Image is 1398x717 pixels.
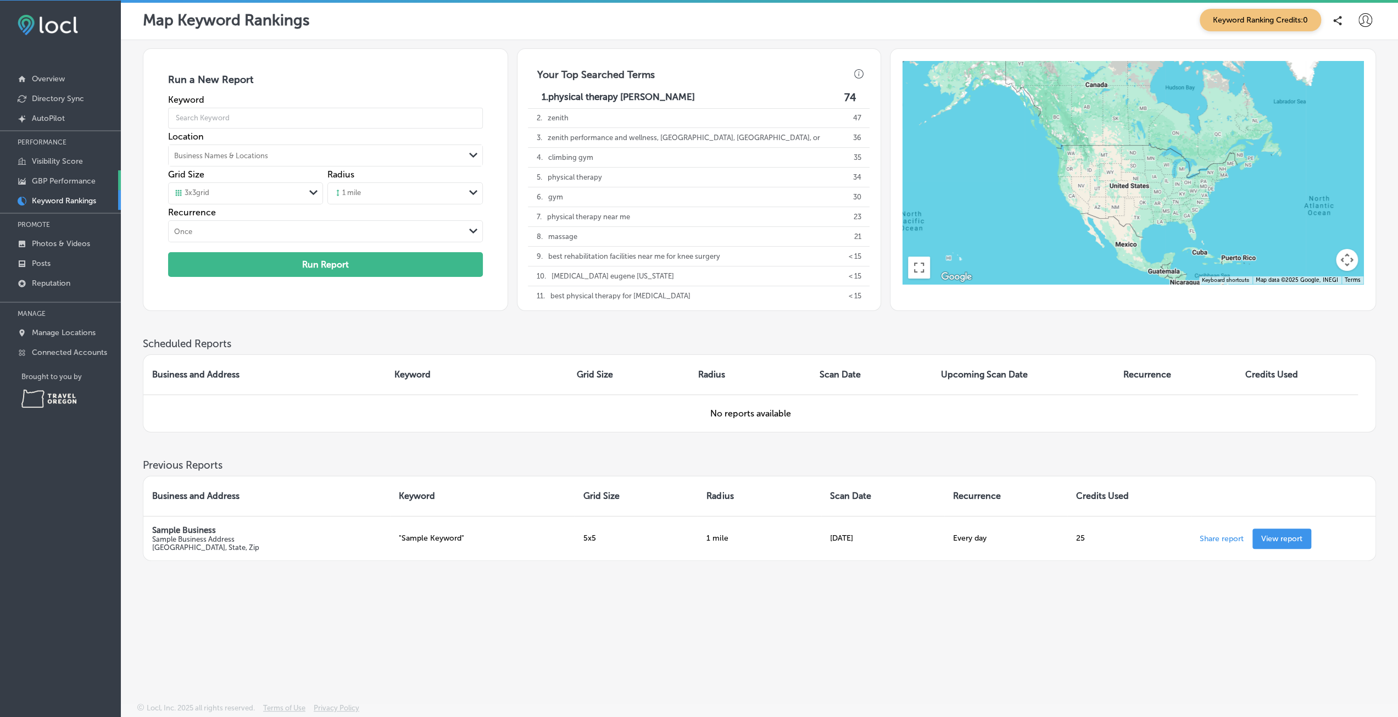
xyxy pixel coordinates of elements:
p: massage [548,227,577,246]
div: 3 x 3 grid [174,188,209,198]
p: Reputation [32,279,70,288]
p: best physical therapy for [MEDICAL_DATA] [550,286,690,305]
p: zenith performance and wellness, [GEOGRAPHIC_DATA], [GEOGRAPHIC_DATA], or [547,128,820,147]
th: Radius [698,476,821,516]
p: < 15 [849,247,861,266]
img: Google [938,270,974,284]
div: Once [174,227,192,235]
div: Business Names & Locations [174,151,268,159]
p: 21 [854,227,861,246]
h3: Scheduled Reports [143,337,1376,350]
p: Brought to you by [21,373,121,381]
p: 8 . [536,227,542,246]
p: 11 . [536,286,544,305]
th: Keyword [386,355,567,394]
td: 1 mile [698,516,821,560]
td: 5x5 [575,516,698,560]
p: < 15 [849,266,861,286]
p: 4 . [536,148,542,167]
button: Keyboard shortcuts [1202,276,1249,284]
p: physical therapy [547,168,601,187]
p: 7 . [536,207,541,226]
th: Grid Size [575,476,698,516]
button: Map camera controls [1336,249,1358,271]
p: 3 . [536,128,542,147]
label: Recurrence [168,207,483,218]
label: Radius [327,169,354,180]
span: Map data ©2025 Google, INEGI [1256,277,1338,284]
td: No reports available [143,394,1358,432]
th: Grid Size [568,355,689,394]
p: Share report [1200,531,1244,543]
th: Credits Used [1237,355,1358,394]
th: Scan Date [811,355,932,394]
p: Map Keyword Rankings [143,11,310,29]
th: Scan Date [821,476,944,516]
h3: Your Top Searched Terms [528,60,663,84]
a: Open this area in Google Maps (opens a new window) [938,270,974,284]
p: 6 . [536,187,542,207]
p: Directory Sync [32,94,84,103]
label: Grid Size [168,169,204,180]
span: Keyword Ranking Credits: 0 [1200,9,1321,31]
p: Locl, Inc. 2025 all rights reserved. [147,704,255,712]
p: GBP Performance [32,176,96,186]
td: 25 [1067,516,1190,560]
p: physical therapy near me [547,207,630,226]
th: Credits Used [1067,476,1190,516]
h3: Previous Reports [143,459,1376,471]
p: 1. physical therapy [PERSON_NAME] [541,91,694,104]
th: Radius [689,355,811,394]
p: Posts [32,259,51,268]
img: fda3e92497d09a02dc62c9cd864e3231.png [18,15,78,35]
p: Connected Accounts [32,348,107,357]
a: Terms (opens in new tab) [1345,277,1360,284]
p: 47 [853,108,861,127]
th: Keyword [390,476,575,516]
td: Every day [944,516,1067,560]
p: [MEDICAL_DATA] eugene [US_STATE] [551,266,673,286]
h3: Run a New Report [168,74,483,95]
p: AutoPilot [32,114,65,123]
p: Overview [32,74,65,84]
p: Keyword Rankings [32,196,96,205]
input: Search Keyword [168,103,483,134]
p: 2 . [536,108,542,127]
p: 5 . [536,168,542,187]
p: View report [1261,534,1302,543]
label: Location [168,131,483,142]
p: < 15 [849,286,861,305]
img: Travel Oregon [21,390,76,408]
button: Toggle fullscreen view [908,257,930,279]
th: Upcoming Scan Date [932,355,1115,394]
p: best rehabilitation facilities near me for knee surgery [548,247,720,266]
td: [DATE] [821,516,944,560]
p: Photos & Videos [32,239,90,248]
p: 35 [854,148,861,167]
p: Manage Locations [32,328,96,337]
p: 30 [853,187,861,207]
button: Run Report [168,252,483,277]
p: gym [548,187,562,207]
p: Sample Business [152,525,381,535]
div: 1 mile [333,188,361,198]
th: Recurrence [944,476,1067,516]
td: "Sample Keyword" [390,516,575,560]
p: climbing gym [548,148,593,167]
p: 34 [853,168,861,187]
a: View report [1252,529,1311,549]
th: Business and Address [143,355,386,394]
label: Keyword [168,95,483,105]
label: 74 [844,91,856,104]
p: Visibility Score [32,157,83,166]
p: zenith [547,108,568,127]
th: Recurrence [1114,355,1236,394]
th: Business and Address [143,476,390,516]
p: 9 . [536,247,542,266]
p: 36 [853,128,861,147]
p: Sample Business Address [GEOGRAPHIC_DATA], State, Zip [152,535,381,552]
p: 10 . [536,266,545,286]
p: 23 [854,207,861,226]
